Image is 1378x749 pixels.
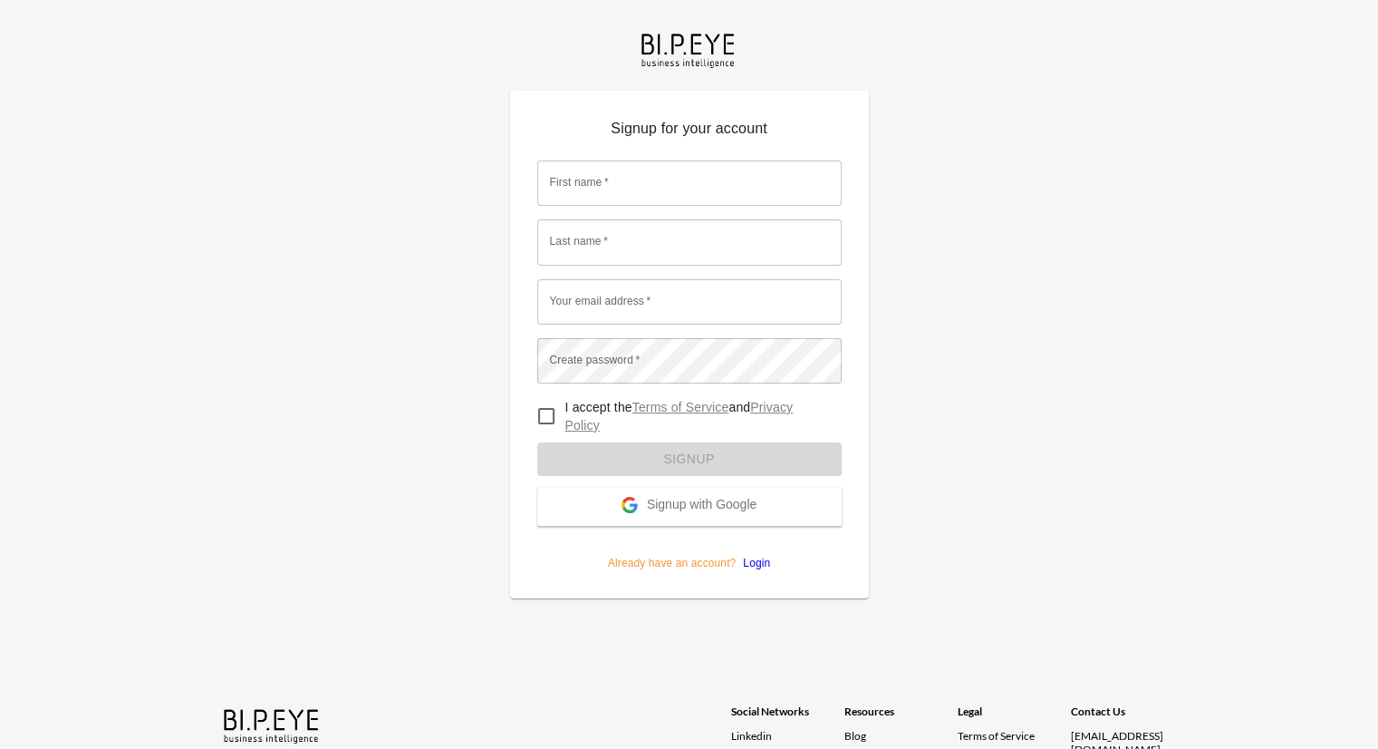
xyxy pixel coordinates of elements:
a: Terms of Service [632,400,729,414]
button: Signup with Google [537,487,842,526]
div: Legal [958,705,1071,729]
div: Social Networks [731,705,844,729]
div: Contact Us [1071,705,1184,729]
div: Resources [844,705,958,729]
a: Linkedin [731,729,844,743]
p: Signup for your account [537,118,842,147]
p: Already have an account? [537,526,842,571]
span: Signup with Google [647,497,756,515]
a: Terms of Service [958,729,1064,743]
a: Login [736,557,770,569]
p: I accept the and [565,398,827,434]
a: Blog [844,729,866,743]
img: bipeye-logo [220,705,324,745]
span: Linkedin [731,729,772,743]
img: bipeye-logo [638,29,741,70]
